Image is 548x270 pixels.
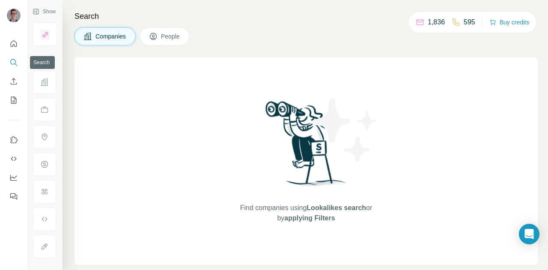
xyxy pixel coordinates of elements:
button: Buy credits [489,16,529,28]
img: Surfe Illustration - Woman searching with binoculars [262,99,351,194]
button: Feedback [7,189,21,204]
span: Find companies using or by [238,203,375,223]
div: Open Intercom Messenger [519,224,539,244]
h4: Search [74,10,538,22]
button: Enrich CSV [7,74,21,89]
button: Use Surfe on LinkedIn [7,132,21,148]
button: Show [27,5,62,18]
span: applying Filters [284,214,335,222]
button: Quick start [7,36,21,51]
span: Lookalikes search [307,204,366,211]
button: My lists [7,92,21,108]
p: 595 [464,17,475,27]
span: Companies [95,32,127,41]
img: Surfe Illustration - Stars [306,92,383,169]
span: People [161,32,181,41]
img: Avatar [7,9,21,22]
button: Search [7,55,21,70]
button: Use Surfe API [7,151,21,166]
p: 1,836 [428,17,445,27]
button: Dashboard [7,170,21,185]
